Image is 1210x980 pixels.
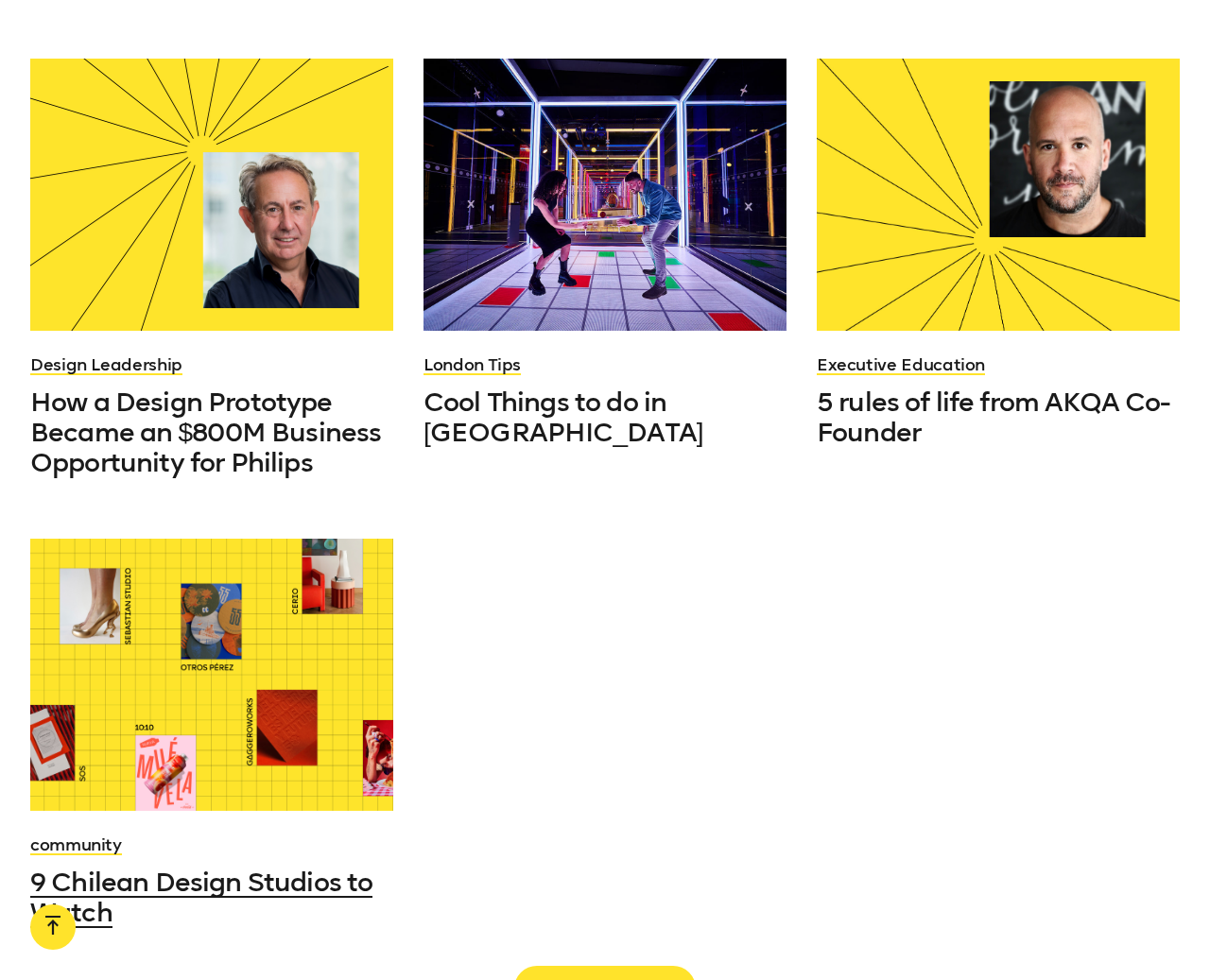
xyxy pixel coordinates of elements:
span: 9 Chilean Design Studios to Watch [30,867,372,928]
span: How a Design Prototype Became an $800M Business Opportunity for Philips [30,387,381,478]
a: Cool Things to do in [GEOGRAPHIC_DATA] [423,387,786,448]
a: Design Leadership [30,354,182,375]
a: London Tips [423,354,521,375]
a: Executive Education [817,354,985,375]
a: How a Design Prototype Became an $800M Business Opportunity for Philips [30,387,393,478]
span: Cool Things to do in [GEOGRAPHIC_DATA] [423,387,703,448]
a: 9 Chilean Design Studios to Watch [30,868,393,928]
a: community [30,834,122,855]
span: 5 rules of life from AKQA Co-Founder [817,387,1171,448]
a: 5 rules of life from AKQA Co-Founder [817,387,1180,448]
